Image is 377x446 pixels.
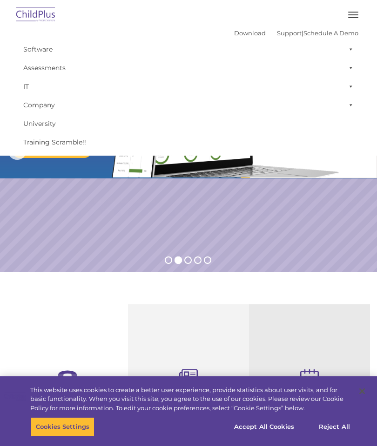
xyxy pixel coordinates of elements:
a: IT [19,77,358,96]
a: Training Scramble!! [19,133,358,151]
button: Cookies Settings [31,417,94,437]
a: Support [277,29,302,37]
a: Company [19,96,358,114]
button: Close [352,381,372,401]
a: Assessments [19,59,358,77]
img: ChildPlus by Procare Solutions [14,4,58,26]
font: | [234,29,358,37]
a: University [19,114,358,133]
button: Reject All [305,417,364,437]
a: Download [234,29,266,37]
button: Accept All Cookies [229,417,299,437]
div: This website uses cookies to create a better user experience, provide statistics about user visit... [30,386,351,413]
a: Schedule A Demo [303,29,358,37]
a: Software [19,40,358,59]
